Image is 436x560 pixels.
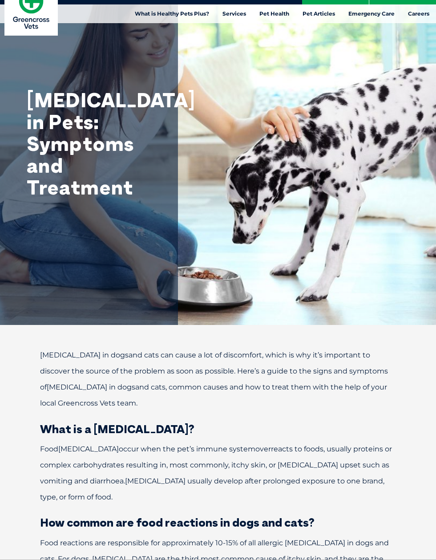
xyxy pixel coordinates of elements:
[58,445,119,453] span: [MEDICAL_DATA]
[40,351,388,391] span: and cats can cause a lot of discomfort, which is why it’s important to discover the source of the...
[47,383,135,391] span: [MEDICAL_DATA] in dogs
[216,4,253,23] a: Services
[40,477,384,501] span: [MEDICAL_DATA] usually develop after prolonged exposure to one brand, type, or form of food.
[401,4,436,23] a: Careers
[342,4,401,23] a: Emergency Care
[40,351,129,359] span: [MEDICAL_DATA] in dogs
[296,4,342,23] a: Pet Articles
[40,422,194,436] span: What is a [MEDICAL_DATA]?
[128,4,216,23] a: What is Healthy Pets Plus?
[40,383,387,407] span: and cats, common causes and how to treat them with the help of your local Greencross Vets team.
[27,89,169,198] h1: [MEDICAL_DATA] in Pets: Symptoms and Treatment
[44,445,58,453] span: ood
[40,445,44,453] span: F
[40,445,392,485] span: overreacts to foods, usually proteins or complex carbohydrates resulting in, most commonly, itchy...
[119,445,255,453] span: occur when the pet’s immune system
[9,517,427,528] h2: How common are food reactions in dogs and cats?
[253,4,296,23] a: Pet Health
[419,41,428,49] button: Search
